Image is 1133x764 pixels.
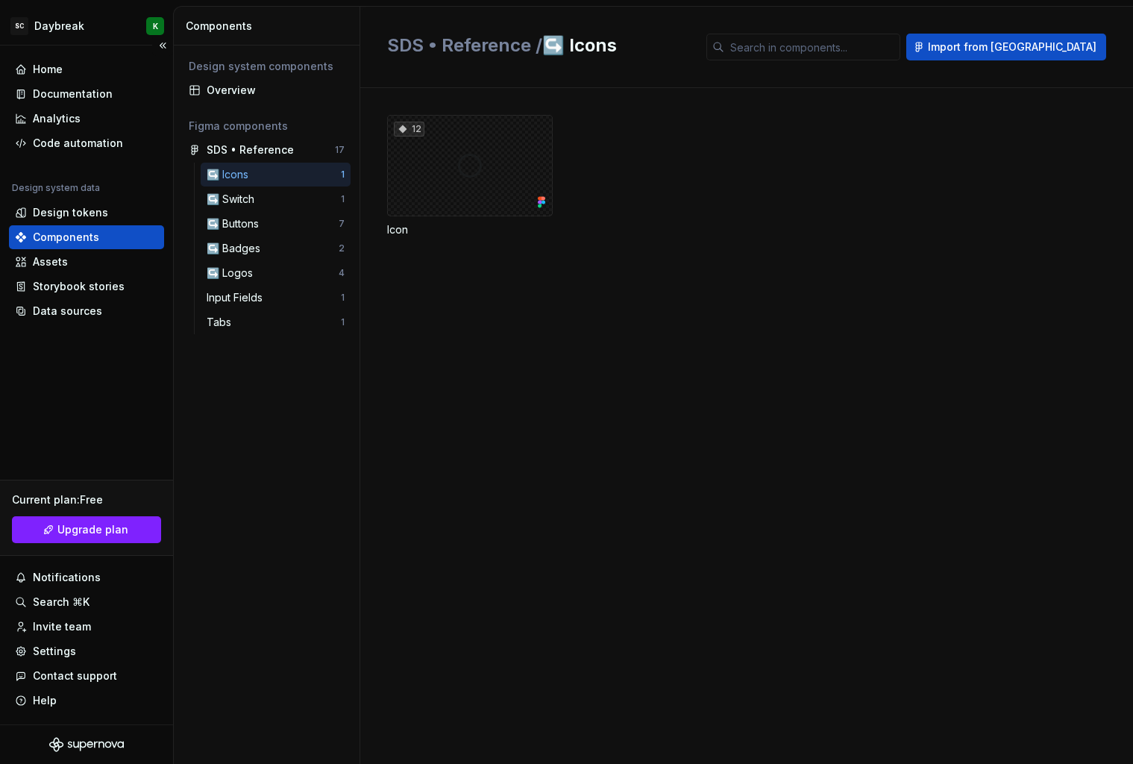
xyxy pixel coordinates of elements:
a: ↪️ Badges2 [201,237,351,260]
div: Home [33,62,63,77]
span: SDS • Reference / [387,34,542,56]
div: Current plan : Free [12,492,161,507]
a: Settings [9,639,164,663]
div: Icon [387,222,553,237]
button: SCDaybreakK [3,10,170,42]
a: Tabs1 [201,310,351,334]
div: 7 [339,218,345,230]
div: 12Icon [387,115,553,237]
svg: Supernova Logo [49,737,124,752]
div: ↪️ Buttons [207,216,265,231]
div: Data sources [33,304,102,319]
h2: ↪️ Icons [387,34,688,57]
div: 1 [341,316,345,328]
a: Overview [183,78,351,102]
button: Help [9,689,164,713]
button: Notifications [9,566,164,589]
a: Components [9,225,164,249]
a: Analytics [9,107,164,131]
div: Daybreak [34,19,84,34]
a: ↪️ Logos4 [201,261,351,285]
div: Settings [33,644,76,659]
div: Assets [33,254,68,269]
a: ↪️ Icons1 [201,163,351,187]
a: Input Fields1 [201,286,351,310]
a: Design tokens [9,201,164,225]
div: 1 [341,169,345,181]
button: Contact support [9,664,164,688]
div: Storybook stories [33,279,125,294]
div: Analytics [33,111,81,126]
a: Home [9,57,164,81]
div: Components [186,19,354,34]
div: Code automation [33,136,123,151]
div: Notifications [33,570,101,585]
div: 4 [339,267,345,279]
div: Design system data [12,182,100,194]
div: SC [10,17,28,35]
div: Contact support [33,668,117,683]
div: 1 [341,193,345,205]
div: Input Fields [207,290,269,305]
div: Figma components [189,119,345,134]
span: Import from [GEOGRAPHIC_DATA] [928,40,1096,54]
button: Upgrade plan [12,516,161,543]
div: Design system components [189,59,345,74]
div: Tabs [207,315,237,330]
div: Help [33,693,57,708]
a: ↪️ Buttons7 [201,212,351,236]
div: Invite team [33,619,91,634]
a: SDS • Reference17 [183,138,351,162]
a: Data sources [9,299,164,323]
div: Components [33,230,99,245]
div: ↪️ Logos [207,266,259,281]
a: Documentation [9,82,164,106]
button: Collapse sidebar [152,35,173,56]
div: Documentation [33,87,113,101]
button: Search ⌘K [9,590,164,614]
button: Import from [GEOGRAPHIC_DATA] [906,34,1106,60]
div: Overview [207,83,345,98]
a: Storybook stories [9,275,164,298]
div: 17 [335,144,345,156]
div: 12 [394,122,424,137]
div: K [153,20,158,32]
div: ↪️ Switch [207,192,260,207]
span: Upgrade plan [57,522,128,537]
a: Invite team [9,615,164,639]
div: Search ⌘K [33,595,90,610]
a: ↪️ Switch1 [201,187,351,211]
div: ↪️ Badges [207,241,266,256]
a: Assets [9,250,164,274]
div: SDS • Reference [207,143,294,157]
input: Search in components... [724,34,900,60]
div: 2 [339,242,345,254]
div: 1 [341,292,345,304]
div: ↪️ Icons [207,167,254,182]
a: Code automation [9,131,164,155]
div: Design tokens [33,205,108,220]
